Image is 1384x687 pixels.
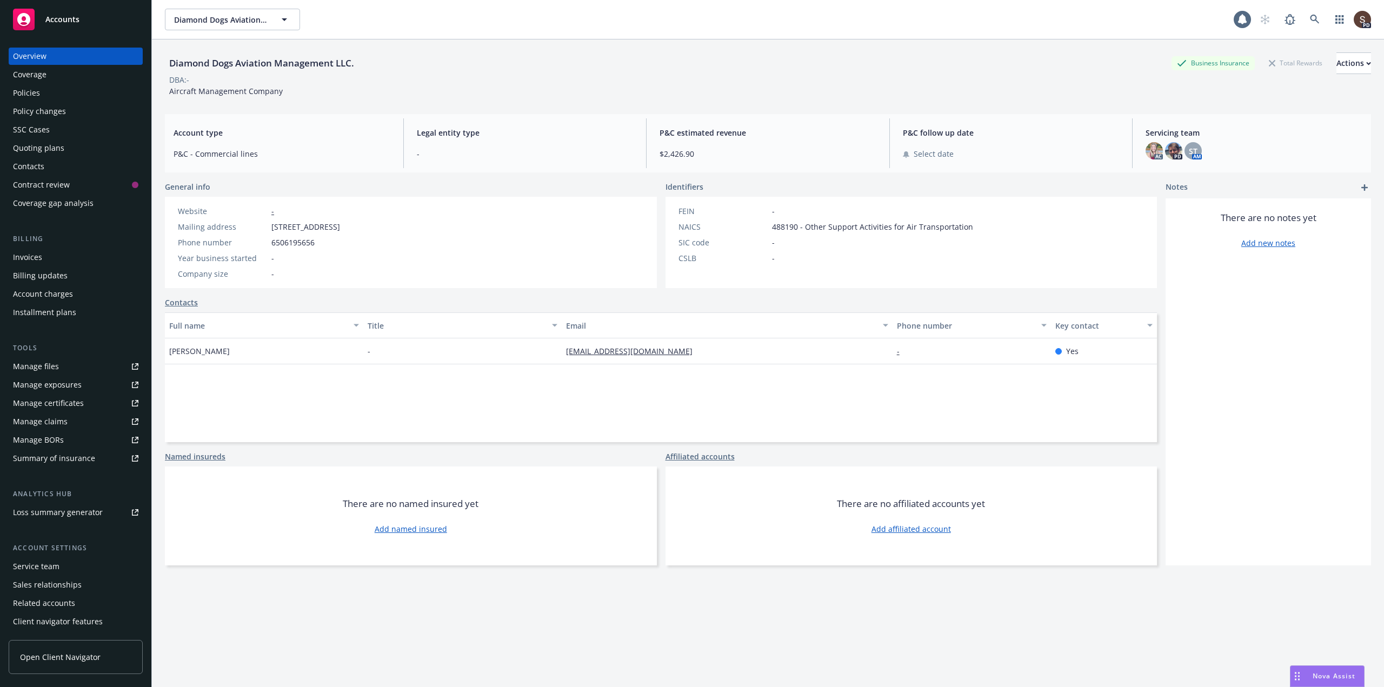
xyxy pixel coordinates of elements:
[1290,666,1304,686] div: Drag to move
[914,148,954,159] span: Select date
[9,613,143,630] a: Client navigator features
[678,221,768,232] div: NAICS
[174,14,268,25] span: Diamond Dogs Aviation Management LLC.
[9,413,143,430] a: Manage claims
[1189,145,1197,157] span: ST
[9,195,143,212] a: Coverage gap analysis
[9,576,143,593] a: Sales relationships
[174,148,390,159] span: P&C - Commercial lines
[9,4,143,35] a: Accounts
[165,56,358,70] div: Diamond Dogs Aviation Management LLC.
[1329,9,1350,30] a: Switch app
[1336,52,1371,74] button: Actions
[9,431,143,449] a: Manage BORs
[271,206,274,216] a: -
[178,205,267,217] div: Website
[666,181,703,192] span: Identifiers
[178,252,267,264] div: Year business started
[9,158,143,175] a: Contacts
[169,86,283,96] span: Aircraft Management Company
[1172,56,1255,70] div: Business Insurance
[13,285,73,303] div: Account charges
[893,312,1052,338] button: Phone number
[165,9,300,30] button: Diamond Dogs Aviation Management LLC.
[9,358,143,375] a: Manage files
[1066,345,1079,357] span: Yes
[9,304,143,321] a: Installment plans
[9,84,143,102] a: Policies
[417,127,634,138] span: Legal entity type
[9,595,143,612] a: Related accounts
[13,576,82,593] div: Sales relationships
[1146,127,1362,138] span: Servicing team
[772,252,775,264] span: -
[368,320,545,331] div: Title
[9,489,143,499] div: Analytics hub
[9,543,143,553] div: Account settings
[1221,211,1316,224] span: There are no notes yet
[678,205,768,217] div: FEIN
[13,66,46,83] div: Coverage
[9,376,143,393] a: Manage exposures
[13,249,42,266] div: Invoices
[1313,671,1355,681] span: Nova Assist
[271,237,315,248] span: 6506195656
[45,15,79,24] span: Accounts
[9,48,143,65] a: Overview
[1254,9,1276,30] a: Start snowing
[271,252,274,264] span: -
[1358,181,1371,194] a: add
[9,121,143,138] a: SSC Cases
[13,48,46,65] div: Overview
[178,268,267,279] div: Company size
[1241,237,1295,249] a: Add new notes
[678,252,768,264] div: CSLB
[678,237,768,248] div: SIC code
[13,504,103,521] div: Loss summary generator
[178,221,267,232] div: Mailing address
[9,66,143,83] a: Coverage
[13,431,64,449] div: Manage BORs
[9,267,143,284] a: Billing updates
[271,221,340,232] span: [STREET_ADDRESS]
[1146,142,1163,159] img: photo
[566,346,701,356] a: [EMAIL_ADDRESS][DOMAIN_NAME]
[772,221,973,232] span: 488190 - Other Support Activities for Air Transportation
[20,651,101,663] span: Open Client Navigator
[897,320,1035,331] div: Phone number
[660,127,876,138] span: P&C estimated revenue
[178,237,267,248] div: Phone number
[1290,665,1365,687] button: Nova Assist
[13,158,44,175] div: Contacts
[903,127,1120,138] span: P&C follow up date
[562,312,893,338] button: Email
[9,103,143,120] a: Policy changes
[1304,9,1326,30] a: Search
[13,376,82,393] div: Manage exposures
[169,320,347,331] div: Full name
[165,297,198,308] a: Contacts
[871,523,951,535] a: Add affiliated account
[9,558,143,575] a: Service team
[169,345,230,357] span: [PERSON_NAME]
[9,249,143,266] a: Invoices
[13,176,70,194] div: Contract review
[13,121,50,138] div: SSC Cases
[566,320,876,331] div: Email
[271,268,274,279] span: -
[13,450,95,467] div: Summary of insurance
[13,195,94,212] div: Coverage gap analysis
[13,267,68,284] div: Billing updates
[9,450,143,467] a: Summary of insurance
[9,176,143,194] a: Contract review
[772,205,775,217] span: -
[660,148,876,159] span: $2,426.90
[165,312,363,338] button: Full name
[666,451,735,462] a: Affiliated accounts
[13,358,59,375] div: Manage files
[13,395,84,412] div: Manage certificates
[772,237,775,248] span: -
[1354,11,1371,28] img: photo
[9,395,143,412] a: Manage certificates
